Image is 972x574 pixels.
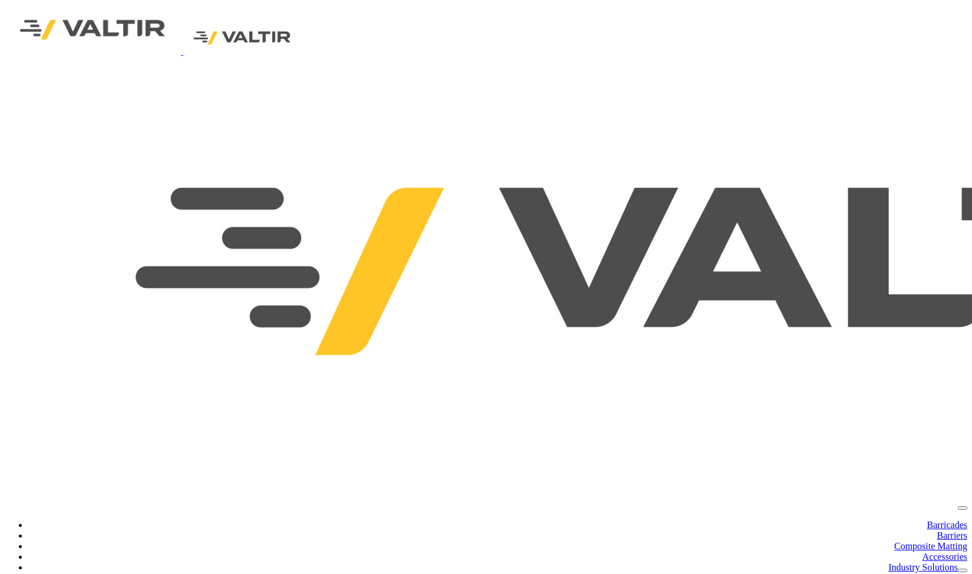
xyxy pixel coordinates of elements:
[894,541,967,551] a: Composite Matting
[922,552,967,562] a: Accessories
[958,506,967,510] button: menu toggle
[183,21,301,55] img: Valtir Rentals
[927,520,967,530] a: Barricades
[958,569,967,572] button: dropdown toggle
[888,562,958,572] a: Industry Solutions
[937,530,967,540] a: Barriers
[5,5,181,55] img: Valtir Rentals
